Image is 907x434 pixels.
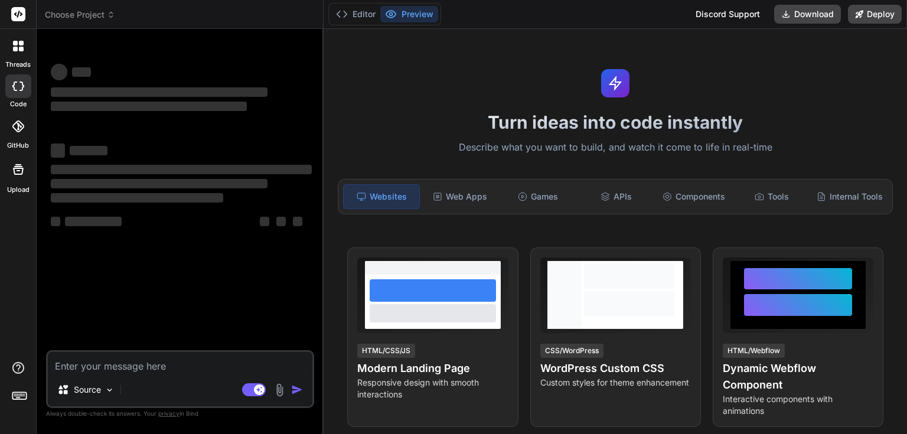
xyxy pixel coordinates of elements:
h4: Modern Landing Page [357,360,508,377]
span: ‌ [51,217,60,226]
img: icon [291,384,303,396]
span: ‌ [70,146,107,155]
span: ‌ [51,87,267,97]
span: ‌ [293,217,302,226]
div: Games [500,184,576,209]
button: Editor [331,6,380,22]
span: ‌ [51,64,67,80]
div: Discord Support [689,5,767,24]
span: ‌ [65,217,122,226]
p: Always double-check its answers. Your in Bind [46,408,314,419]
div: Internal Tools [812,184,888,209]
label: threads [5,60,31,70]
span: ‌ [260,217,269,226]
p: Describe what you want to build, and watch it come to life in real-time [331,140,900,155]
label: code [10,99,27,109]
h4: WordPress Custom CSS [540,360,691,377]
h4: Dynamic Webflow Component [723,360,873,393]
div: CSS/WordPress [540,344,603,358]
span: ‌ [72,67,91,77]
button: Deploy [848,5,902,24]
img: Pick Models [105,385,115,395]
div: Tools [734,184,810,209]
div: Websites [343,184,420,209]
p: Interactive components with animations [723,393,873,417]
span: Choose Project [45,9,115,21]
div: HTML/Webflow [723,344,785,358]
img: attachment [273,383,286,397]
label: Upload [7,185,30,195]
div: Components [656,184,732,209]
p: Source [74,384,101,396]
span: ‌ [51,179,267,188]
div: Web Apps [422,184,498,209]
p: Custom styles for theme enhancement [540,377,691,389]
span: ‌ [276,217,286,226]
div: APIs [578,184,654,209]
button: Download [774,5,841,24]
button: Preview [380,6,438,22]
span: privacy [158,410,180,417]
h1: Turn ideas into code instantly [331,112,900,133]
span: ‌ [51,143,65,158]
span: ‌ [51,193,223,203]
span: ‌ [51,102,247,111]
span: ‌ [51,165,312,174]
p: Responsive design with smooth interactions [357,377,508,400]
div: HTML/CSS/JS [357,344,415,358]
label: GitHub [7,141,29,151]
